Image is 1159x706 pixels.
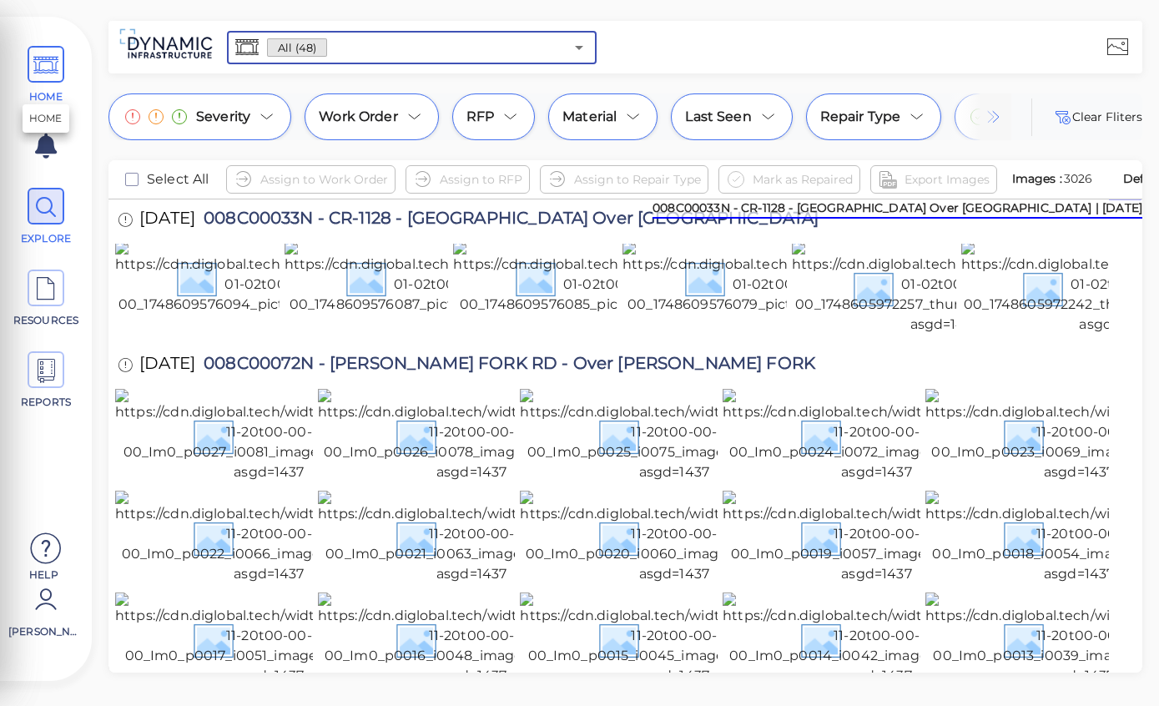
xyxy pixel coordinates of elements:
[11,313,82,328] span: RESOURCES
[567,36,591,59] button: Open
[8,567,79,581] span: Help
[318,491,626,584] img: https://cdn.diglobal.tech/width210/1437/2024-11-20t00-00-00_Im0_p0021_i0063_image_index_1.png?asg...
[285,241,594,315] img: https://cdn.diglobal.tech/width210/1484/2025-01-02t00-00-00_1748609576087_picture5.jpg?asgd=1484
[319,107,398,127] span: Work Order
[11,231,82,246] span: EXPLORE
[562,107,617,127] span: Material
[115,241,425,315] img: https://cdn.diglobal.tech/width210/1484/2025-01-02t00-00-00_1748609576094_picture4.jpg?asgd=1484
[574,169,701,189] span: Assign to Repair Type
[11,89,82,104] span: HOME
[723,593,1031,686] img: https://cdn.diglobal.tech/width210/1437/2024-11-20t00-00-00_Im0_p0014_i0042_image_index_1.png?asg...
[260,169,388,189] span: Assign to Work Order
[1052,107,1142,127] span: Clear Fliters
[905,169,990,189] span: Export Images
[139,209,195,232] span: [DATE]
[453,241,763,315] img: https://cdn.diglobal.tech/width210/1484/2025-01-02t00-00-00_1748609576085_picture1.jpg?asgd=1484
[318,593,626,686] img: https://cdn.diglobal.tech/width210/1437/2024-11-20t00-00-00_Im0_p0016_i0048_image_index_1.png?asg...
[520,389,828,482] img: https://cdn.diglobal.tech/width210/1437/2024-11-20t00-00-00_Im0_p0025_i0075_image_index_1.png?asg...
[1010,171,1064,186] span: Images :
[147,169,209,189] span: Select All
[1088,631,1146,693] iframe: Chat
[622,241,932,315] img: https://cdn.diglobal.tech/width210/1484/2025-01-02t00-00-00_1748609576079_picture3.jpg?asgd=1484
[318,389,626,482] img: https://cdn.diglobal.tech/width210/1437/2024-11-20t00-00-00_Im0_p0026_i0078_image_index_1.png?asg...
[115,491,423,584] img: https://cdn.diglobal.tech/width210/1437/2024-11-20t00-00-00_Im0_p0022_i0066_image_index_1.png?asg...
[440,169,522,189] span: Assign to RFP
[139,355,195,377] span: [DATE]
[8,624,79,639] span: [PERSON_NAME]
[723,491,1031,584] img: https://cdn.diglobal.tech/width210/1437/2024-11-20t00-00-00_Im0_p0019_i0057_image_index_1.png?asg...
[1064,171,1092,186] span: 3026
[466,107,494,127] span: RFP
[195,355,815,377] span: 008C00072N - [PERSON_NAME] FORK RD - Over [PERSON_NAME] FORK
[792,241,1101,335] img: https://cdn.diglobal.tech/width210/1484/2025-01-02t00-00-00_1748605972257_thumbnail_picture5.jpg?...
[115,593,423,686] img: https://cdn.diglobal.tech/width210/1437/2024-11-20t00-00-00_Im0_p0017_i0051_image_index_1.png?asg...
[950,93,1012,140] img: small_overflow_gradient_end
[520,491,828,584] img: https://cdn.diglobal.tech/width210/1437/2024-11-20t00-00-00_Im0_p0020_i0060_image_index_1.png?asg...
[723,389,1031,482] img: https://cdn.diglobal.tech/width210/1437/2024-11-20t00-00-00_Im0_p0024_i0072_image_index_1.png?asg...
[195,209,819,232] span: 008C00033N - CR-1128 - [GEOGRAPHIC_DATA] Over [GEOGRAPHIC_DATA]
[115,389,423,482] img: https://cdn.diglobal.tech/width210/1437/2024-11-20t00-00-00_Im0_p0027_i0081_image_index_1.png?asg...
[753,169,853,189] span: Mark as Repaired
[520,593,828,686] img: https://cdn.diglobal.tech/width210/1437/2024-11-20t00-00-00_Im0_p0015_i0045_image_index_1.png?asg...
[11,395,82,410] span: REPORTS
[653,199,1142,219] div: 008C00033N - CR-1128 - [GEOGRAPHIC_DATA] Over [GEOGRAPHIC_DATA] | [DATE]
[685,107,751,127] span: Last Seen
[268,40,326,56] span: All (48)
[984,107,1004,127] img: container_overflow_arrow_end
[820,107,901,127] span: Repair Type
[196,107,250,127] span: Severity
